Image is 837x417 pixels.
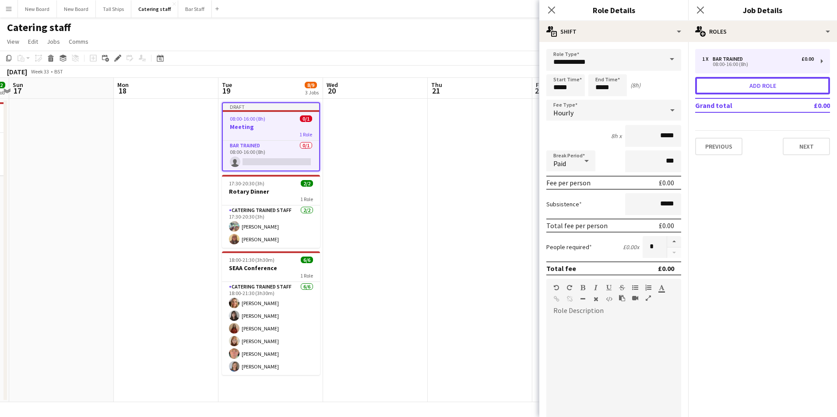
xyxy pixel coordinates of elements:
td: £0.00 [788,98,830,112]
app-card-role: Bar trained0/108:00-16:00 (8h) [223,141,319,170]
span: 2/2 [301,180,313,187]
button: Add role [695,77,830,94]
td: Grand total [695,98,788,112]
span: View [7,38,19,45]
button: Insert video [632,295,638,302]
button: Previous [695,138,742,155]
span: Week 33 [29,68,51,75]
span: 21 [430,86,442,96]
button: HTML Code [606,295,612,302]
app-card-role: Catering trained staff2/217:30-20:30 (3h)[PERSON_NAME][PERSON_NAME] [222,205,320,248]
span: Wed [327,81,338,89]
button: Ordered List [645,284,651,291]
div: Roles [688,21,837,42]
app-job-card: 18:00-21:30 (3h30m)6/6SEAA Conference1 RoleCatering trained staff6/618:00-21:30 (3h30m)[PERSON_NA... [222,251,320,375]
div: £0.00 [658,264,674,273]
span: Comms [69,38,88,45]
a: Comms [65,36,92,47]
span: Paid [553,159,566,168]
app-job-card: Draft08:00-16:00 (8h)0/1Meeting1 RoleBar trained0/108:00-16:00 (8h) [222,102,320,171]
button: Horizontal Line [580,295,586,302]
span: Thu [431,81,442,89]
div: 08:00-16:00 (8h) [702,62,814,66]
button: Next [783,138,830,155]
button: Clear Formatting [593,295,599,302]
div: (8h) [630,81,640,89]
a: View [4,36,23,47]
div: Draft [223,103,319,110]
button: Unordered List [632,284,638,291]
app-card-role: Catering trained staff6/618:00-21:30 (3h30m)[PERSON_NAME][PERSON_NAME][PERSON_NAME][PERSON_NAME][... [222,282,320,375]
button: Tall Ships [96,0,131,17]
span: 08:00-16:00 (8h) [230,115,265,122]
button: New Board [18,0,57,17]
a: Jobs [43,36,63,47]
div: Total fee per person [546,221,608,230]
button: Underline [606,284,612,291]
a: Edit [25,36,42,47]
button: Redo [566,284,573,291]
h3: Job Details [688,4,837,16]
div: £0.00 x [623,243,639,251]
span: 6/6 [301,257,313,263]
h3: Meeting [223,123,319,131]
div: 3 Jobs [305,89,319,96]
span: 18 [116,86,129,96]
span: Fri [536,81,543,89]
button: Strikethrough [619,284,625,291]
button: Italic [593,284,599,291]
div: Total fee [546,264,576,273]
button: Catering staff [131,0,178,17]
span: 19 [221,86,232,96]
h1: Catering staff [7,21,71,34]
div: [DATE] [7,67,27,76]
div: £0.00 [659,221,674,230]
label: Subsistence [546,200,582,208]
button: Text Color [658,284,665,291]
span: Sun [13,81,23,89]
span: 17 [11,86,23,96]
label: People required [546,243,592,251]
span: 0/1 [300,115,312,122]
span: 18:00-21:30 (3h30m) [229,257,274,263]
h3: SEAA Conference [222,264,320,272]
span: Hourly [553,108,573,117]
div: 1 x [702,56,713,62]
span: Edit [28,38,38,45]
span: 1 Role [300,272,313,279]
span: 8/9 [305,82,317,88]
div: Shift [539,21,688,42]
app-job-card: 17:30-20:30 (3h)2/2Rotary Dinner1 RoleCatering trained staff2/217:30-20:30 (3h)[PERSON_NAME][PERS... [222,175,320,248]
div: £0.00 [659,178,674,187]
button: Increase [667,236,681,247]
button: Bold [580,284,586,291]
div: 8h x [611,132,622,140]
div: Fee per person [546,178,591,187]
h3: Role Details [539,4,688,16]
span: Mon [117,81,129,89]
div: Bar trained [713,56,746,62]
span: Jobs [47,38,60,45]
h3: Rotary Dinner [222,188,320,195]
span: 20 [325,86,338,96]
button: Fullscreen [645,295,651,302]
span: 22 [535,86,543,96]
button: Undo [553,284,559,291]
div: £0.00 [802,56,814,62]
span: 17:30-20:30 (3h) [229,180,264,187]
span: Tue [222,81,232,89]
button: Paste as plain text [619,295,625,302]
span: 1 Role [300,196,313,202]
button: New Board [57,0,96,17]
div: BST [54,68,63,75]
span: 1 Role [299,131,312,138]
button: Bar Staff [178,0,212,17]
